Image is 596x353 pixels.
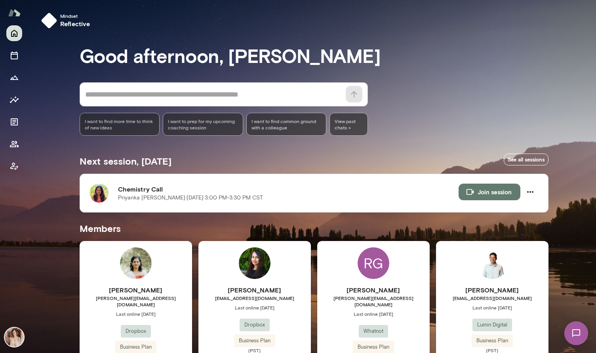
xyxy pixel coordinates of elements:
h5: Members [80,222,548,235]
span: Dropbox [121,327,151,335]
h6: reflective [60,19,90,28]
span: I want to prep for my upcoming coaching session [168,118,238,131]
span: [EMAIL_ADDRESS][DOMAIN_NAME] [436,295,548,301]
button: Growth Plan [6,70,22,85]
span: Business Plan [115,343,156,351]
span: Last online [DATE] [80,311,192,317]
div: I want to find common ground with a colleague [246,113,327,136]
span: Business Plan [234,337,275,345]
span: Mindset [60,13,90,19]
button: Members [6,136,22,152]
h6: [PERSON_NAME] [80,285,192,295]
span: Last online [DATE] [198,304,311,311]
h5: Next session, [DATE] [80,155,171,167]
span: View past chats -> [329,113,368,136]
img: Mento [8,5,21,20]
h3: Good afternoon, [PERSON_NAME] [80,44,548,66]
span: [PERSON_NAME][EMAIL_ADDRESS][DOMAIN_NAME] [80,295,192,307]
button: Sessions [6,47,22,63]
span: Last online [DATE] [317,311,430,317]
span: [EMAIL_ADDRESS][DOMAIN_NAME] [198,295,311,301]
p: Priyanka [PERSON_NAME] · [DATE] · 3:00 PM-3:30 PM CST [118,194,263,202]
h6: Chemistry Call [118,184,459,194]
div: I want to prep for my upcoming coaching session [163,113,243,136]
span: I want to find common ground with a colleague [251,118,322,131]
div: RG [358,247,389,279]
button: Client app [6,158,22,174]
span: Last online [DATE] [436,304,548,311]
span: Whatnot [359,327,388,335]
h6: [PERSON_NAME] [317,285,430,295]
img: Harsha Aravindakshan [239,247,270,279]
h6: [PERSON_NAME] [198,285,311,295]
span: Dropbox [240,321,270,329]
img: Payam Nael [476,247,508,279]
button: Mindsetreflective [38,9,97,32]
img: Geetika Singh [120,247,152,279]
h6: [PERSON_NAME] [436,285,548,295]
a: See all sessions [504,154,548,166]
span: [PERSON_NAME][EMAIL_ADDRESS][DOMAIN_NAME] [317,295,430,307]
img: mindset [41,13,57,28]
button: Home [6,25,22,41]
span: I want to find more time to think of new ideas [85,118,155,131]
button: Insights [6,92,22,108]
img: Nancy Alsip [5,328,24,347]
span: Lumin Digital [472,321,512,329]
button: Documents [6,114,22,130]
span: Business Plan [472,337,513,345]
span: Business Plan [353,343,394,351]
div: I want to find more time to think of new ideas [80,113,160,136]
button: Join session [459,184,520,200]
